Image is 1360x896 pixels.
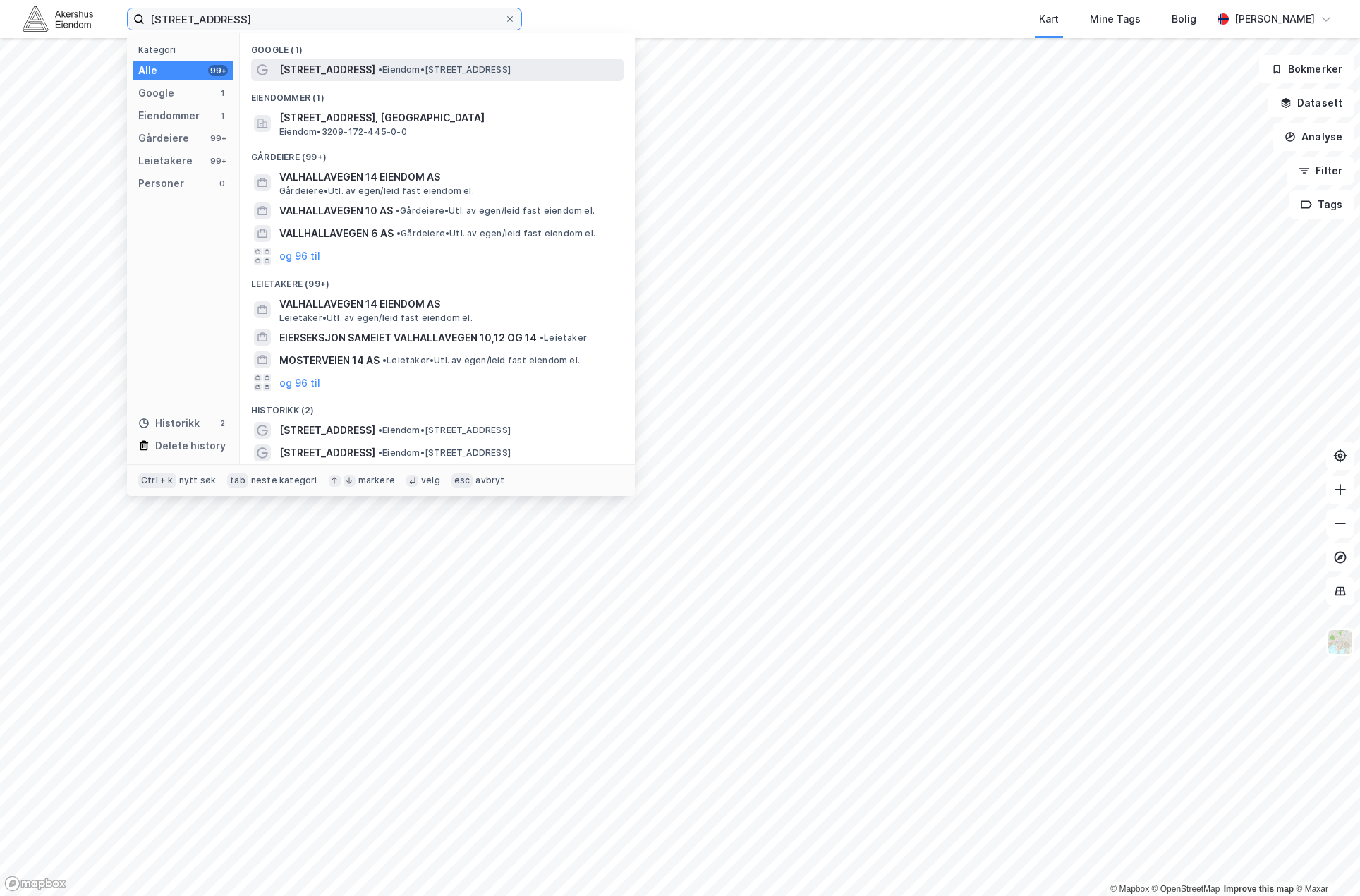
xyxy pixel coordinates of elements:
[138,85,174,102] div: Google
[1090,11,1141,28] div: Mine Tags
[1039,11,1059,28] div: Kart
[1110,884,1149,894] a: Mapbox
[475,475,504,486] div: avbryt
[217,87,228,99] div: 1
[378,447,382,458] span: •
[138,130,189,147] div: Gårdeiere
[1287,157,1354,185] button: Filter
[279,313,473,324] span: Leietaker • Utl. av egen/leid fast eiendom el.
[378,425,511,436] span: Eiendom • [STREET_ADDRESS]
[540,332,544,343] span: •
[138,473,176,488] div: Ctrl + k
[1327,629,1354,655] img: Z
[279,422,375,439] span: [STREET_ADDRESS]
[1234,11,1315,28] div: [PERSON_NAME]
[138,415,200,432] div: Historikk
[251,475,317,486] div: neste kategori
[382,355,387,365] span: •
[279,352,380,369] span: MOSTERVEIEN 14 AS
[396,228,401,238] span: •
[378,64,382,75] span: •
[1224,884,1294,894] a: Improve this map
[138,44,233,55] div: Kategori
[378,447,511,459] span: Eiendom • [STREET_ADDRESS]
[378,64,511,75] span: Eiendom • [STREET_ADDRESS]
[279,126,407,138] span: Eiendom • 3209-172-445-0-0
[279,202,393,219] span: VALHALLAVEGEN 10 AS
[279,248,320,265] button: og 96 til
[227,473,248,488] div: tab
[240,33,635,59] div: Google (1)
[279,296,618,313] span: VALHALLAVEGEN 14 EIENDOM AS
[138,175,184,192] div: Personer
[1289,828,1360,896] iframe: Chat Widget
[240,394,635,419] div: Historikk (2)
[451,473,473,488] div: esc
[23,6,93,31] img: akershus-eiendom-logo.9091f326c980b4bce74ccdd9f866810c.svg
[138,107,200,124] div: Eiendommer
[279,225,394,242] span: VALLHALLAVEGEN 6 AS
[240,267,635,293] div: Leietakere (99+)
[279,329,537,346] span: EIERSEKSJON SAMEIET VALHALLAVEGEN 10,12 OG 14
[279,186,474,197] span: Gårdeiere • Utl. av egen/leid fast eiendom el.
[1172,11,1196,28] div: Bolig
[396,205,595,217] span: Gårdeiere • Utl. av egen/leid fast eiendom el.
[208,155,228,167] div: 99+
[396,228,595,239] span: Gårdeiere • Utl. av egen/leid fast eiendom el.
[208,133,228,144] div: 99+
[217,418,228,429] div: 2
[4,876,66,892] a: Mapbox homepage
[1152,884,1220,894] a: OpenStreetMap
[1289,828,1360,896] div: Kontrollprogram for chat
[279,169,618,186] span: VALHALLAVEGEN 14 EIENDOM AS
[540,332,587,344] span: Leietaker
[378,425,382,435] span: •
[421,475,440,486] div: velg
[1268,89,1354,117] button: Datasett
[382,355,580,366] span: Leietaker • Utl. av egen/leid fast eiendom el.
[240,140,635,166] div: Gårdeiere (99+)
[1289,190,1354,219] button: Tags
[1273,123,1354,151] button: Analyse
[240,81,635,107] div: Eiendommer (1)
[1259,55,1354,83] button: Bokmerker
[208,65,228,76] div: 99+
[396,205,400,216] span: •
[217,110,228,121] div: 1
[279,374,320,391] button: og 96 til
[179,475,217,486] div: nytt søk
[279,444,375,461] span: [STREET_ADDRESS]
[217,178,228,189] div: 0
[145,8,504,30] input: Søk på adresse, matrikkel, gårdeiere, leietakere eller personer
[358,475,395,486] div: markere
[138,62,157,79] div: Alle
[138,152,193,169] div: Leietakere
[279,61,375,78] span: [STREET_ADDRESS]
[279,109,618,126] span: [STREET_ADDRESS], [GEOGRAPHIC_DATA]
[155,437,226,454] div: Delete history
